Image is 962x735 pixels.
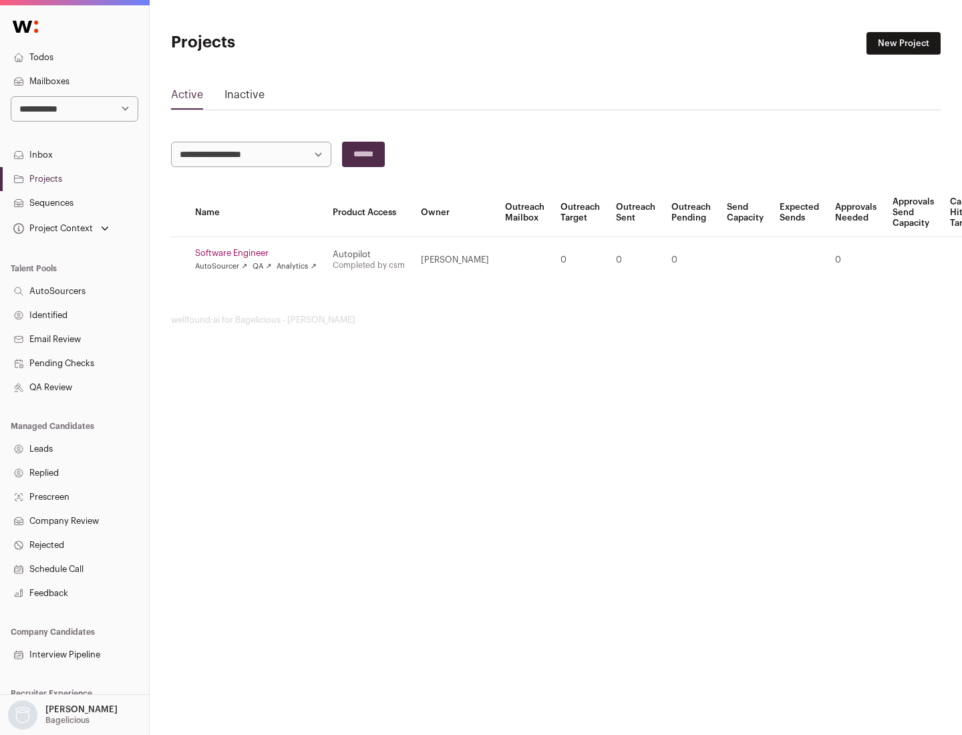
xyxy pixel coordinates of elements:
[866,32,941,55] a: New Project
[187,188,325,237] th: Name
[253,261,271,272] a: QA ↗
[195,261,247,272] a: AutoSourcer ↗
[608,188,663,237] th: Outreach Sent
[333,249,405,260] div: Autopilot
[11,219,112,238] button: Open dropdown
[497,188,552,237] th: Outreach Mailbox
[277,261,316,272] a: Analytics ↗
[772,188,827,237] th: Expected Sends
[333,261,405,269] a: Completed by csm
[171,315,941,325] footer: wellfound:ai for Bagelicious - [PERSON_NAME]
[45,704,118,715] p: [PERSON_NAME]
[5,13,45,40] img: Wellfound
[171,32,428,53] h1: Projects
[663,237,719,283] td: 0
[413,188,497,237] th: Owner
[11,223,93,234] div: Project Context
[827,188,885,237] th: Approvals Needed
[413,237,497,283] td: [PERSON_NAME]
[552,237,608,283] td: 0
[552,188,608,237] th: Outreach Target
[171,87,203,108] a: Active
[45,715,90,726] p: Bagelicious
[5,700,120,730] button: Open dropdown
[719,188,772,237] th: Send Capacity
[663,188,719,237] th: Outreach Pending
[827,237,885,283] td: 0
[8,700,37,730] img: nopic.png
[325,188,413,237] th: Product Access
[608,237,663,283] td: 0
[195,248,317,259] a: Software Engineer
[885,188,942,237] th: Approvals Send Capacity
[224,87,265,108] a: Inactive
